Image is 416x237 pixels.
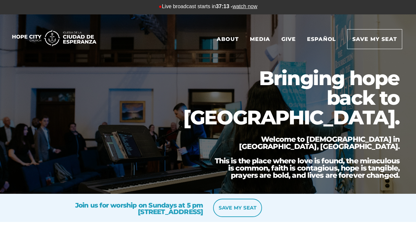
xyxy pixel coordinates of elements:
h3: Welcome to [DEMOGRAPHIC_DATA] in [GEOGRAPHIC_DATA], [GEOGRAPHIC_DATA]. This is the place where lo... [209,136,400,179]
a: Give [276,29,301,49]
span: ● [159,4,162,9]
a: About [212,29,244,49]
span: 37: [216,4,223,9]
a: [STREET_ADDRESS] [138,208,203,216]
a: Save my seat [347,29,402,49]
img: 11035415_1725x350_500.png [7,28,102,48]
h1: Bringing hope back to [GEOGRAPHIC_DATA]. [176,68,400,127]
a: save my seat [213,199,262,217]
h3: Join us for worship on Sundays at 5 pm [15,195,203,215]
a: Español [302,29,341,49]
a: Media [245,29,275,49]
span: 13 - [224,4,257,9]
b: save my seat [219,205,257,211]
a: watch now [232,4,257,9]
